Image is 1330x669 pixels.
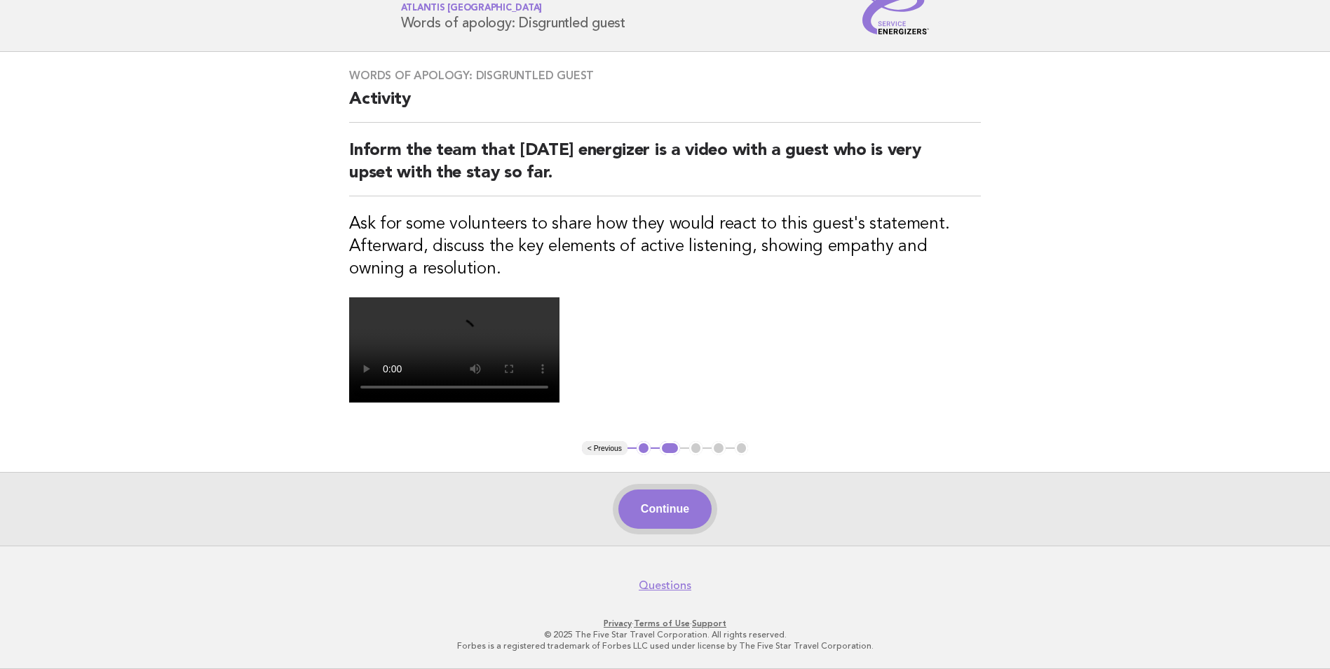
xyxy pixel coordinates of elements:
[604,619,632,628] a: Privacy
[401,4,543,13] span: Atlantis [GEOGRAPHIC_DATA]
[349,140,981,196] h2: Inform the team that [DATE] energizer is a video with a guest who is very upset with the stay so ...
[639,579,691,593] a: Questions
[582,441,627,455] button: < Previous
[692,619,726,628] a: Support
[236,618,1094,629] p: · ·
[634,619,690,628] a: Terms of Use
[618,489,712,529] button: Continue
[637,441,651,455] button: 1
[349,213,981,281] h3: Ask for some volunteers to share how they would react to this guest's statement. Afterward, discu...
[349,88,981,123] h2: Activity
[349,69,981,83] h3: Words of apology: Disgruntled guest
[660,441,680,455] button: 2
[236,640,1094,651] p: Forbes is a registered trademark of Forbes LLC used under license by The Five Star Travel Corpora...
[236,629,1094,640] p: © 2025 The Five Star Travel Corporation. All rights reserved.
